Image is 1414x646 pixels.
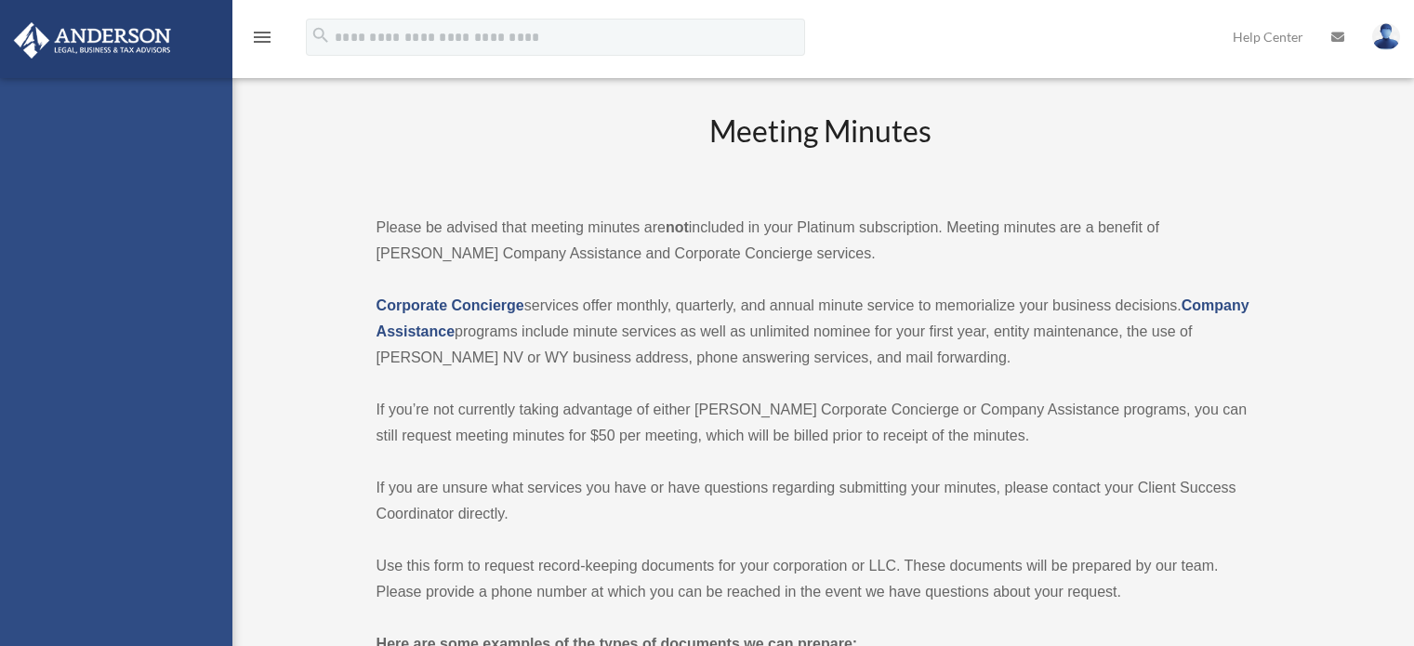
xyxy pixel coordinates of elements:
p: If you are unsure what services you have or have questions regarding submitting your minutes, ple... [377,475,1266,527]
p: Please be advised that meeting minutes are included in your Platinum subscription. Meeting minute... [377,215,1266,267]
a: menu [251,33,273,48]
p: Use this form to request record-keeping documents for your corporation or LLC. These documents wi... [377,553,1266,605]
strong: not [666,219,689,235]
img: User Pic [1372,23,1400,50]
img: Anderson Advisors Platinum Portal [8,22,177,59]
i: search [311,25,331,46]
i: menu [251,26,273,48]
h2: Meeting Minutes [377,111,1266,188]
a: Corporate Concierge [377,297,524,313]
a: Company Assistance [377,297,1249,339]
p: If you’re not currently taking advantage of either [PERSON_NAME] Corporate Concierge or Company A... [377,397,1266,449]
p: services offer monthly, quarterly, and annual minute service to memorialize your business decisio... [377,293,1266,371]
